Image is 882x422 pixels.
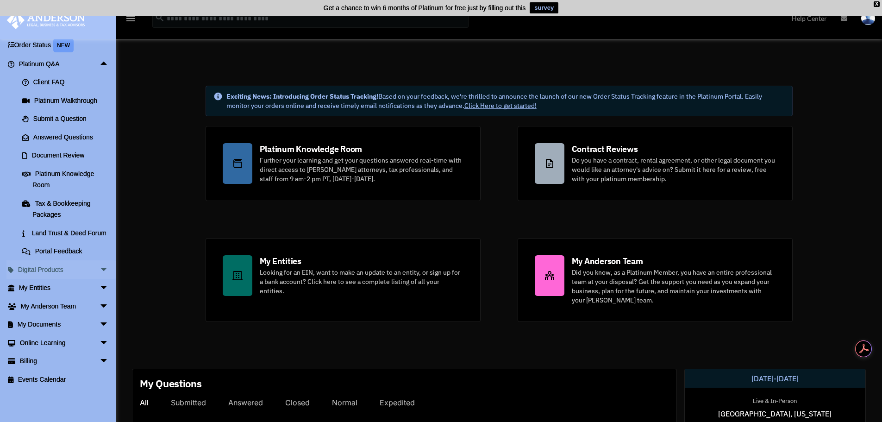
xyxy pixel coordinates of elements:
a: My Entities Looking for an EIN, want to make an update to an entity, or sign up for a bank accoun... [206,238,481,322]
span: arrow_drop_down [100,297,118,316]
a: Click Here to get started! [464,101,537,110]
span: arrow_drop_down [100,315,118,334]
div: My Anderson Team [572,255,643,267]
a: Online Learningarrow_drop_down [6,334,123,352]
a: Answered Questions [13,128,123,146]
a: menu [125,16,136,24]
a: Portal Feedback [13,242,123,261]
span: [GEOGRAPHIC_DATA], [US_STATE] [718,408,832,419]
a: Platinum Knowledge Room [13,164,123,194]
img: Anderson Advisors Platinum Portal [4,11,88,29]
div: Submitted [171,398,206,407]
div: Contract Reviews [572,143,638,155]
img: User Pic [861,12,875,25]
a: My Anderson Team Did you know, as a Platinum Member, you have an entire professional team at your... [518,238,793,322]
a: Platinum Knowledge Room Further your learning and get your questions answered real-time with dire... [206,126,481,201]
span: arrow_drop_down [100,334,118,353]
a: Document Review [13,146,123,165]
i: menu [125,13,136,24]
div: Based on your feedback, we're thrilled to announce the launch of our new Order Status Tracking fe... [226,92,785,110]
a: Digital Productsarrow_drop_down [6,260,123,279]
span: arrow_drop_down [100,279,118,298]
a: Platinum Walkthrough [13,91,123,110]
span: arrow_drop_up [100,55,118,74]
div: All [140,398,149,407]
a: Order StatusNEW [6,36,123,55]
div: NEW [53,38,74,52]
div: Answered [228,398,263,407]
div: Did you know, as a Platinum Member, you have an entire professional team at your disposal? Get th... [572,268,776,305]
div: Looking for an EIN, want to make an update to an entity, or sign up for a bank account? Click her... [260,268,463,296]
a: Platinum Q&Aarrow_drop_up [6,55,123,73]
a: Tax & Bookkeeping Packages [13,194,123,224]
div: Expedited [380,398,415,407]
div: My Questions [140,377,202,391]
a: Billingarrow_drop_down [6,352,123,371]
i: search [155,13,165,23]
a: Land Trust & Deed Forum [13,224,123,242]
div: [DATE]-[DATE] [685,369,865,388]
a: Events Calendar [6,370,123,389]
div: close [874,1,880,7]
div: Closed [285,398,310,407]
a: Submit a Question [13,110,123,128]
span: arrow_drop_down [100,352,118,371]
strong: Exciting News: Introducing Order Status Tracking! [226,92,378,101]
div: Further your learning and get your questions answered real-time with direct access to [PERSON_NAM... [260,156,463,183]
a: My Entitiesarrow_drop_down [6,279,123,297]
a: Contract Reviews Do you have a contract, rental agreement, or other legal document you would like... [518,126,793,201]
a: Client FAQ [13,73,123,92]
a: My Documentsarrow_drop_down [6,315,123,334]
div: Live & In-Person [745,395,804,405]
div: Get a chance to win 6 months of Platinum for free just by filling out this [324,2,526,13]
div: Do you have a contract, rental agreement, or other legal document you would like an attorney's ad... [572,156,776,183]
span: arrow_drop_down [100,260,118,279]
a: survey [530,2,558,13]
div: Platinum Knowledge Room [260,143,363,155]
a: My Anderson Teamarrow_drop_down [6,297,123,315]
div: Normal [332,398,357,407]
div: My Entities [260,255,301,267]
